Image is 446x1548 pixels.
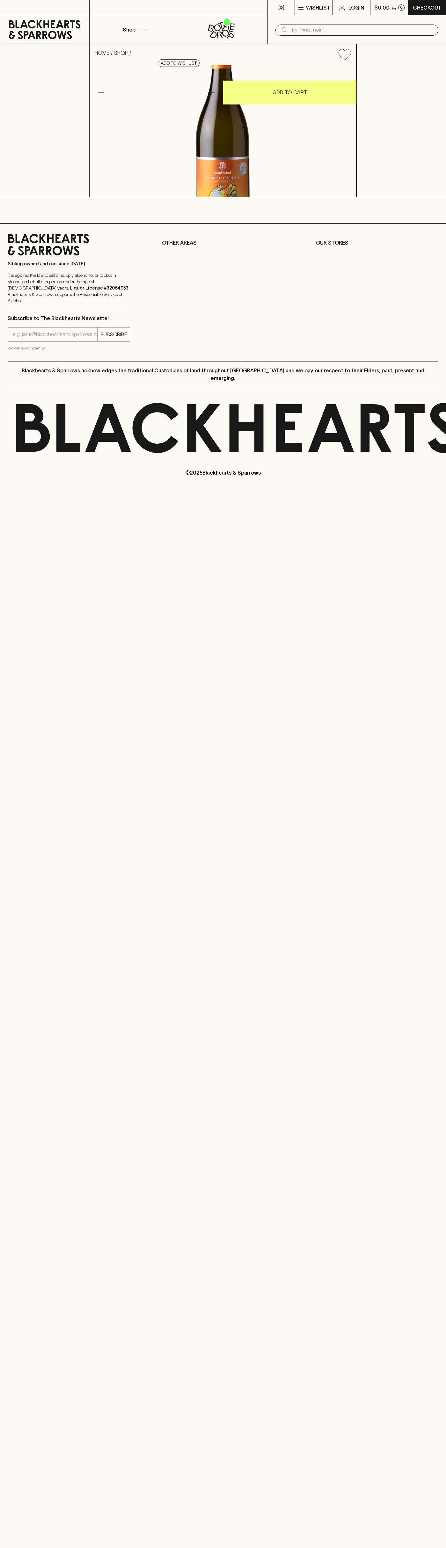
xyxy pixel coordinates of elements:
img: 40526.png [90,65,356,197]
p: Blackhearts & Sparrows acknowledges the traditional Custodians of land throughout [GEOGRAPHIC_DAT... [12,367,434,382]
p: 0 [400,6,403,9]
strong: Liquor License #32064953 [70,285,128,290]
p: OUR STORES [316,239,438,247]
p: Checkout [413,4,442,11]
p: OTHER AREAS [162,239,284,247]
p: Wishlist [306,4,330,11]
input: Try "Pinot noir" [291,25,433,35]
a: HOME [95,50,109,56]
button: Shop [90,15,179,44]
p: Shop [123,26,135,33]
p: Subscribe to The Blackhearts Newsletter [8,314,130,322]
p: ⠀ [90,4,95,11]
p: It is against the law to sell or supply alcohol to, or to obtain alcohol on behalf of a person un... [8,272,130,304]
button: Add to wishlist [158,59,200,67]
p: Login [348,4,364,11]
input: e.g. jane@blackheartsandsparrows.com.au [13,329,98,340]
button: SUBSCRIBE [98,327,130,341]
a: SHOP [114,50,128,56]
button: ADD TO CART [223,81,356,104]
p: SUBSCRIBE [100,331,127,338]
p: We will never spam you [8,345,130,351]
p: $0.00 [374,4,390,11]
button: Add to wishlist [336,47,354,63]
p: Sibling owned and run since [DATE] [8,261,130,267]
p: ADD TO CART [273,89,307,96]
